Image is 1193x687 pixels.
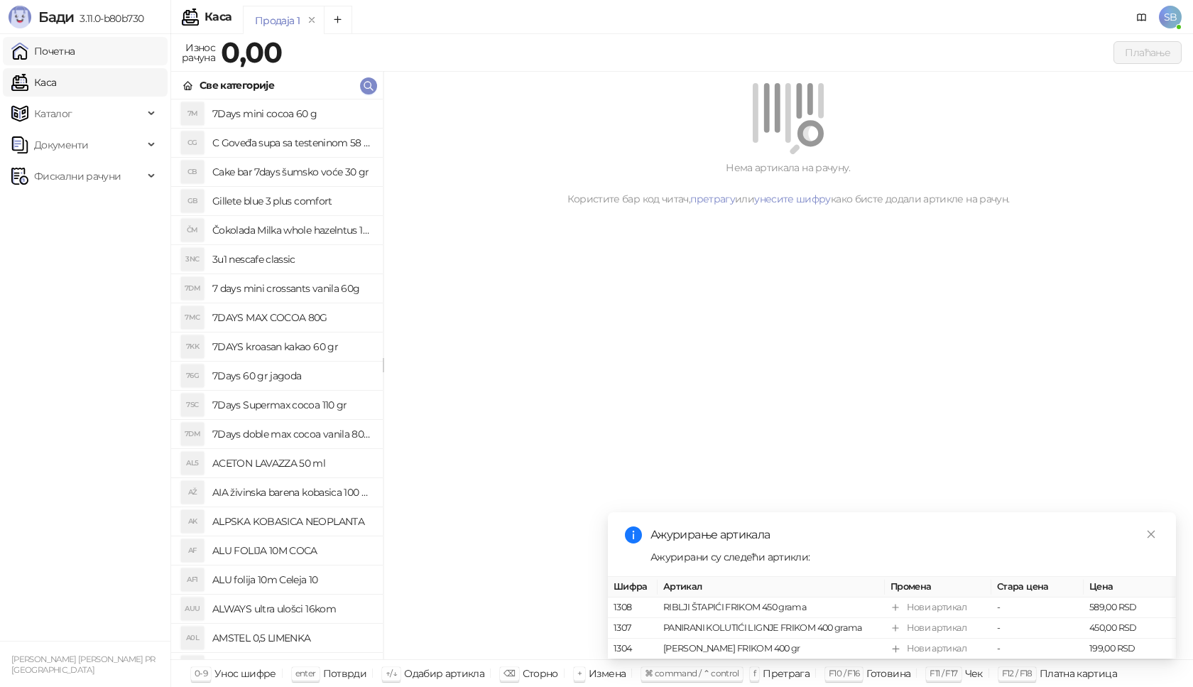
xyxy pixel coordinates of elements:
[324,6,352,34] button: Add tab
[907,642,966,656] div: Нови артикал
[179,38,218,67] div: Износ рачуна
[645,668,739,678] span: ⌘ command / ⌃ control
[589,664,626,683] div: Измена
[401,160,1176,207] div: Нема артикала на рачуну. Користите бар код читач, или како бисте додали артикле на рачун.
[212,627,371,649] h4: AMSTEL 0,5 LIMENKA
[9,6,31,28] img: Logo
[221,35,282,70] strong: 0,00
[74,12,143,25] span: 3.11.0-b80b730
[1143,526,1159,542] a: Close
[608,597,658,618] td: 1308
[608,618,658,639] td: 1307
[523,664,558,683] div: Сторно
[212,481,371,504] h4: AIA živinska barena kobasica 100 gr
[650,526,1159,543] div: Ажурирање артикала
[181,539,204,562] div: AF
[386,668,397,678] span: ↑/↓
[34,162,121,190] span: Фискални рачуни
[212,364,371,387] h4: 7Days 60 gr jagoda
[181,161,204,183] div: CB
[1084,618,1176,639] td: 450,00 RSD
[1131,6,1153,28] a: Документација
[965,664,983,683] div: Чек
[181,568,204,591] div: AF1
[181,597,204,620] div: AUU
[195,668,207,678] span: 0-9
[255,13,300,28] div: Продаја 1
[181,627,204,649] div: A0L
[181,102,204,125] div: 7M
[1113,41,1182,64] button: Плаћање
[212,656,371,678] h4: AQUA VIVA 1.5 KNJAZ-/6/-----------------
[214,664,276,683] div: Унос шифре
[212,423,371,445] h4: 7Days doble max cocoa vanila 80 gr
[404,664,484,683] div: Одабир артикла
[181,510,204,533] div: AK
[181,306,204,329] div: 7MC
[753,668,756,678] span: f
[829,668,859,678] span: F10 / F16
[212,131,371,154] h4: C Goveđa supa sa testeninom 58 grama
[181,335,204,358] div: 7KK
[181,190,204,212] div: GB
[212,161,371,183] h4: Cake bar 7days šumsko voće 30 gr
[1159,6,1182,28] span: SB
[930,668,957,678] span: F11 / F17
[658,577,885,597] th: Артикал
[503,668,515,678] span: ⌫
[205,11,231,23] div: Каса
[212,248,371,271] h4: 3u1 nescafe classic
[323,664,367,683] div: Потврди
[212,102,371,125] h4: 7Days mini cocoa 60 g
[991,597,1084,618] td: -
[181,219,204,242] div: ČM
[212,597,371,620] h4: ALWAYS ultra ulošci 16kom
[1040,664,1117,683] div: Платна картица
[885,577,991,597] th: Промена
[907,621,966,635] div: Нови артикал
[1084,597,1176,618] td: 589,00 RSD
[303,14,321,26] button: remove
[866,664,910,683] div: Готовина
[212,452,371,475] h4: ACETON LAVAZZA 50 ml
[212,190,371,212] h4: Gillete blue 3 plus comfort
[34,99,72,128] span: Каталог
[181,131,204,154] div: CG
[181,481,204,504] div: AŽ
[608,577,658,597] th: Шифра
[577,668,582,678] span: +
[991,639,1084,659] td: -
[11,37,75,65] a: Почетна
[181,452,204,475] div: AL5
[212,219,371,242] h4: Čokolada Milka whole hazelntus 100 gr
[200,77,274,93] div: Све категорије
[212,306,371,329] h4: 7DAYS MAX COCOA 80G
[1084,639,1176,659] td: 199,00 RSD
[11,654,156,675] small: [PERSON_NAME] [PERSON_NAME] PR [GEOGRAPHIC_DATA]
[1002,668,1033,678] span: F12 / F18
[625,526,642,543] span: info-circle
[212,568,371,591] h4: ALU folija 10m Celeja 10
[181,248,204,271] div: 3NC
[991,577,1084,597] th: Стара цена
[181,423,204,445] div: 7DM
[650,549,1159,565] div: Ажурирани су следећи артикли:
[11,68,56,97] a: Каса
[658,639,885,659] td: [PERSON_NAME] FRIKOM 400 gr
[295,668,316,678] span: enter
[212,277,371,300] h4: 7 days mini crossants vanila 60g
[991,618,1084,639] td: -
[212,539,371,562] h4: ALU FOLIJA 10M COCA
[763,664,810,683] div: Претрага
[212,335,371,358] h4: 7DAYS kroasan kakao 60 gr
[658,597,885,618] td: RIBLJI ŠTAPIĆI FRIKOM 450 grama
[608,639,658,659] td: 1304
[1146,529,1156,539] span: close
[658,618,885,639] td: PANIRANI KOLUTIĆI LIGNJE FRIKOM 400 grama
[34,131,88,159] span: Документи
[38,9,74,26] span: Бади
[181,277,204,300] div: 7DM
[907,600,966,615] div: Нови артикал
[1084,577,1176,597] th: Цена
[212,510,371,533] h4: ALPSKA KOBASICA NEOPLANTA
